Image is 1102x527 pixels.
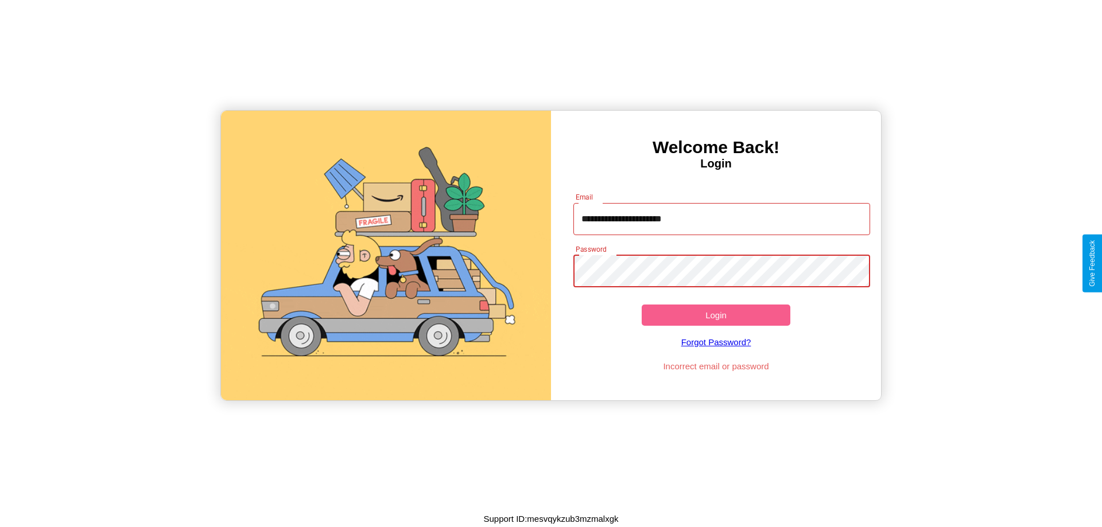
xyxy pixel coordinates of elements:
[568,358,865,374] p: Incorrect email or password
[551,138,881,157] h3: Welcome Back!
[551,157,881,170] h4: Login
[576,244,606,254] label: Password
[221,111,551,400] img: gif
[576,192,593,202] label: Email
[1088,240,1096,287] div: Give Feedback
[483,511,618,526] p: Support ID: mesvqykzub3mzmalxgk
[568,326,865,358] a: Forgot Password?
[642,305,790,326] button: Login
